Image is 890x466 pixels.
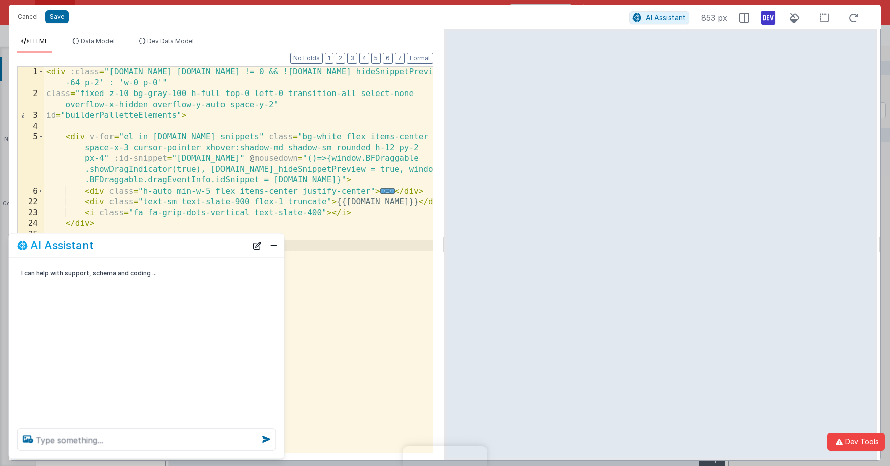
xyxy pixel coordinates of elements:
span: AI Assistant [646,13,686,22]
div: 23 [18,208,44,219]
button: Dev Tools [827,433,885,451]
button: AI Assistant [629,11,689,24]
span: 853 px [701,12,727,24]
div: 3 [18,110,44,121]
div: 2 [18,88,44,110]
button: 5 [371,53,381,64]
div: 25 [18,229,44,240]
button: 2 [336,53,345,64]
span: Dev Data Model [147,37,194,45]
button: Format [407,53,433,64]
button: 3 [347,53,357,64]
button: No Folds [290,53,323,64]
button: Close [267,238,280,252]
button: New Chat [250,238,264,252]
div: 22 [18,197,44,208]
div: 5 [18,132,44,186]
span: Data Model [81,37,115,45]
h2: AI Assistant [30,239,94,251]
div: 4 [18,121,44,132]
button: 6 [383,53,393,64]
button: 7 [395,53,405,64]
button: Cancel [13,10,43,24]
span: HTML [30,37,48,45]
p: I can help with support, schema and coding ... [21,268,246,278]
button: Save [45,10,69,23]
button: 1 [325,53,333,64]
button: 4 [359,53,369,64]
div: 6 [18,186,44,197]
span: ... [380,188,395,194]
div: 1 [18,67,44,88]
div: 24 [18,218,44,229]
